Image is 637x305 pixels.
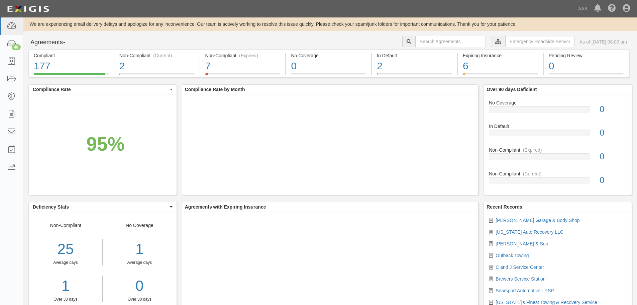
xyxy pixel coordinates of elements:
b: Compliance Rate by Month [185,87,245,92]
input: Emergency Roadside Service (ERS) [505,36,574,47]
div: (Expired) [239,52,258,59]
div: 95% [86,131,124,158]
div: 0 [595,103,632,116]
div: 0 [595,127,632,139]
div: No Coverage [103,222,177,302]
div: (Current) [523,170,542,177]
b: Over 90 days Deficient [487,87,537,92]
a: Non-Compliant(Current)0 [489,170,627,189]
div: (Current) [153,52,172,59]
a: In Default2 [372,73,457,79]
img: logo-5460c22ac91f19d4615b14bd174203de0afe785f0fc80cf4dbbc73dc1793850b.png [5,3,51,15]
button: Deficiency Stats [29,202,177,212]
a: AAA [575,2,591,15]
span: Deficiency Stats [33,204,168,210]
a: Compliant177 [28,73,114,79]
a: 0 [108,276,172,297]
a: No Coverage0 [489,99,627,123]
div: Expiring Insurance [463,52,538,59]
a: Non-Compliant(Current)2 [114,73,200,79]
a: 1 [29,276,102,297]
a: Non-Compliant(Expired)7 [200,73,286,79]
div: 0 [549,59,624,73]
div: 0 [595,151,632,163]
div: 2 [119,59,195,73]
a: [PERSON_NAME] & Son [496,241,548,246]
div: Average days [29,260,102,265]
div: No Coverage [291,52,366,59]
a: Pending Review0 [544,73,629,79]
div: Pending Review [549,52,624,59]
b: Agreements with Expiring Insurance [185,204,266,210]
div: 1 [108,239,172,260]
a: Outback Towing [496,253,529,258]
div: Non-Compliant [29,222,103,302]
div: 177 [34,59,109,73]
b: Recent Records [487,204,522,210]
a: C and J Service Center [496,264,544,270]
a: [US_STATE]'s Finest Towing & Recovery Service [496,300,597,305]
div: Average days [108,260,172,265]
span: Compliance Rate [33,86,168,93]
div: We are experiencing email delivery delays and apologize for any inconvenience. Our team is active... [23,21,637,27]
div: (Expired) [523,147,542,153]
a: Non-Compliant(Expired)0 [489,147,627,170]
div: Compliant [34,52,109,59]
a: [PERSON_NAME] Garage & Body Shop [496,218,579,223]
div: In Default [484,123,632,130]
div: Non-Compliant [484,170,632,177]
div: 7 [205,59,281,73]
div: Over 30 days [108,297,172,302]
div: Over 30 days [29,297,102,302]
a: Brewers Service Station [496,276,545,282]
div: Non-Compliant (Current) [119,52,195,59]
div: 2 [377,59,452,73]
a: In Default0 [489,123,627,147]
a: Searsport Automotive - PSP [496,288,554,293]
a: Expiring Insurance6 [458,73,543,79]
button: Compliance Rate [29,85,177,94]
div: Non-Compliant (Expired) [205,52,281,59]
div: In Default [377,52,452,59]
div: 0 [595,174,632,186]
button: Agreements [28,36,79,49]
a: No Coverage0 [286,73,371,79]
div: No Coverage [484,99,632,106]
div: 6 [463,59,538,73]
div: Non-Compliant [484,147,632,153]
div: 0 [291,59,366,73]
div: 25 [29,239,102,260]
i: Help Center - Complianz [608,5,616,13]
div: 48 [12,44,21,50]
a: [US_STATE] Auto Recovery LLC [496,229,563,235]
input: Search Agreements [415,36,486,47]
div: As of [DATE] 08:03 am [579,39,627,45]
